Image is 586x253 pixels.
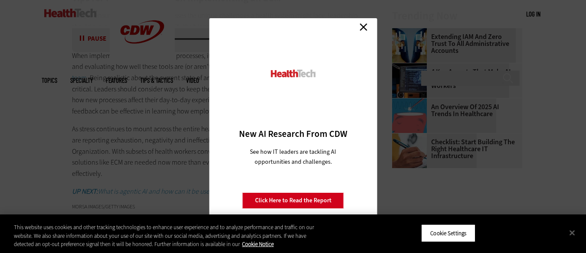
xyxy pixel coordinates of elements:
a: Click Here to Read the Report [242,192,344,209]
a: Close [357,20,370,33]
img: HealthTech_0.png [269,69,317,78]
a: More information about your privacy [242,240,274,248]
div: This website uses cookies and other tracking technologies to enhance user experience and to analy... [14,223,322,249]
h3: New AI Research From CDW [224,128,362,140]
p: See how IT leaders are tackling AI opportunities and challenges. [239,147,347,167]
button: Close [563,223,582,242]
button: Cookie Settings [421,224,475,242]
